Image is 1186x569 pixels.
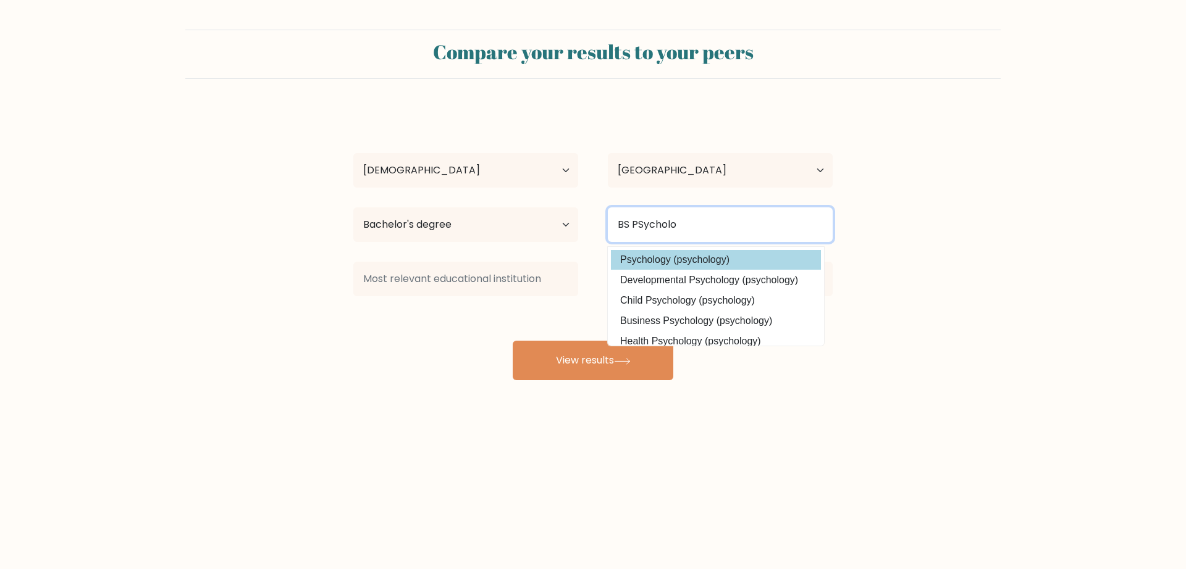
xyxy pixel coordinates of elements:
option: Child Psychology (psychology) [611,291,821,310]
option: Business Psychology (psychology) [611,311,821,331]
option: Psychology (psychology) [611,250,821,270]
option: Health Psychology (psychology) [611,331,821,351]
button: View results [513,341,673,380]
input: What did you study? [608,207,833,242]
input: Most relevant educational institution [353,262,578,296]
option: Developmental Psychology (psychology) [611,270,821,290]
h2: Compare your results to your peers [193,40,993,64]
